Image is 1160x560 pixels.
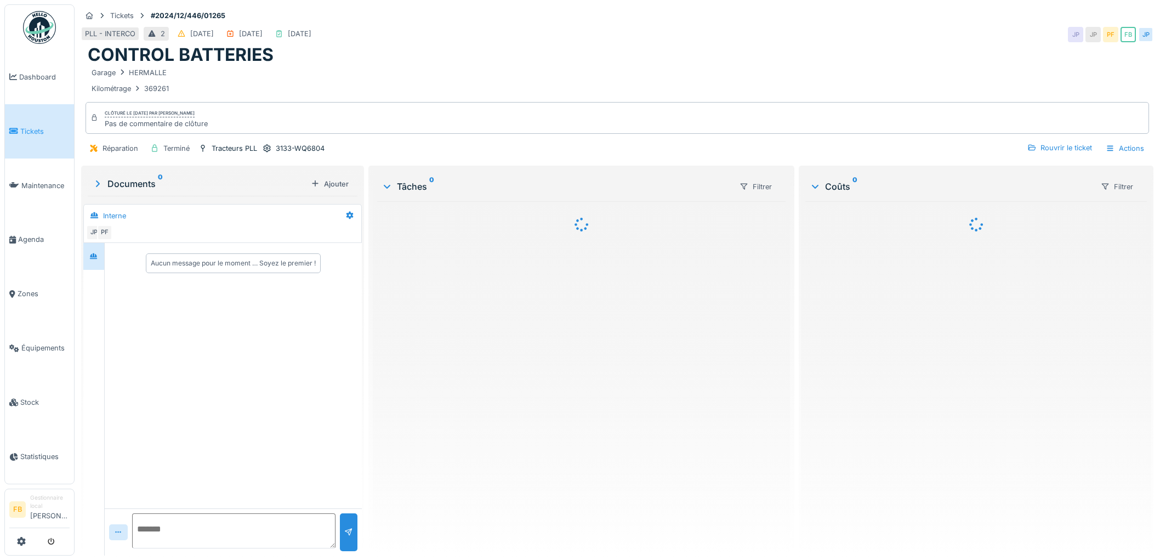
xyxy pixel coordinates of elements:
[1103,27,1118,42] div: PF
[85,29,135,39] div: PLL - INTERCO
[146,10,230,21] strong: #2024/12/446/01265
[105,110,195,117] div: Clôturé le [DATE] par [PERSON_NAME]
[92,83,169,94] div: Kilométrage 369261
[212,143,257,154] div: Tracteurs PLL
[151,258,316,268] div: Aucun message pour le moment … Soyez le premier !
[18,234,70,245] span: Agenda
[161,29,165,39] div: 2
[20,126,70,137] span: Tickets
[5,213,74,267] a: Agenda
[19,72,70,82] span: Dashboard
[190,29,214,39] div: [DATE]
[20,397,70,408] span: Stock
[21,180,70,191] span: Maintenance
[429,180,434,193] sup: 0
[5,429,74,484] a: Statistiques
[852,180,857,193] sup: 0
[158,177,163,190] sup: 0
[1085,27,1101,42] div: JP
[86,225,101,240] div: JP
[20,451,70,462] span: Statistiques
[1096,179,1138,195] div: Filtrer
[5,104,74,159] a: Tickets
[103,211,126,221] div: Interne
[1101,140,1149,156] div: Actions
[5,321,74,375] a: Équipements
[306,177,353,191] div: Ajouter
[810,180,1091,193] div: Coûts
[105,118,208,129] div: Pas de commentaire de clôture
[1138,27,1153,42] div: JP
[5,375,74,429] a: Stock
[92,177,306,190] div: Documents
[276,143,325,154] div: 3133-WQ6804
[288,29,311,39] div: [DATE]
[88,44,274,65] h1: CONTROL BATTERIES
[1023,140,1096,155] div: Rouvrir le ticket
[239,29,263,39] div: [DATE]
[5,159,74,213] a: Maintenance
[735,179,777,195] div: Filtrer
[5,50,74,104] a: Dashboard
[9,501,26,518] li: FB
[5,267,74,321] a: Zones
[30,494,70,511] div: Gestionnaire local
[23,11,56,44] img: Badge_color-CXgf-gQk.svg
[9,494,70,528] a: FB Gestionnaire local[PERSON_NAME]
[30,494,70,525] li: [PERSON_NAME]
[382,180,731,193] div: Tâches
[21,343,70,353] span: Équipements
[18,289,70,299] span: Zones
[1121,27,1136,42] div: FB
[92,67,167,78] div: Garage HERMALLE
[1068,27,1083,42] div: JP
[163,143,190,154] div: Terminé
[110,10,134,21] div: Tickets
[97,225,112,240] div: PF
[103,143,138,154] div: Réparation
